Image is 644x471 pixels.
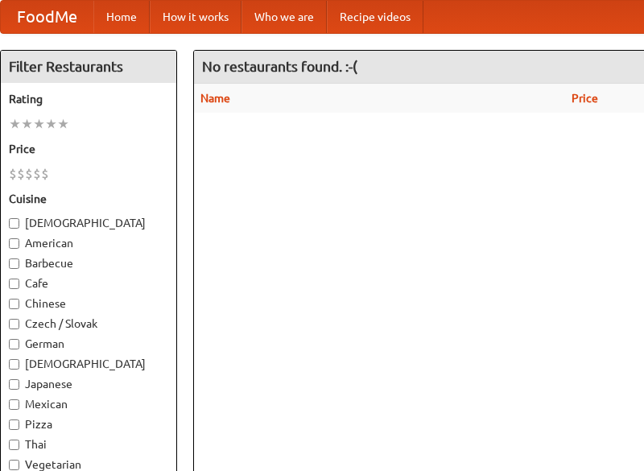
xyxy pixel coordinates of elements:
label: Japanese [9,376,168,392]
label: Czech / Slovak [9,316,168,332]
a: FoodMe [1,1,93,33]
label: [DEMOGRAPHIC_DATA] [9,215,168,231]
a: Name [200,92,230,105]
a: Home [93,1,150,33]
a: How it works [150,1,242,33]
label: Cafe [9,275,168,291]
input: Mexican [9,399,19,410]
h5: Rating [9,91,168,107]
input: Pizza [9,419,19,430]
input: German [9,339,19,349]
li: ★ [21,115,33,133]
ng-pluralize: No restaurants found. :-( [202,59,357,74]
h5: Cuisine [9,191,168,207]
label: Pizza [9,416,168,432]
li: $ [41,165,49,183]
input: Barbecue [9,258,19,269]
input: [DEMOGRAPHIC_DATA] [9,359,19,370]
input: Japanese [9,379,19,390]
li: $ [33,165,41,183]
input: Cafe [9,279,19,289]
input: [DEMOGRAPHIC_DATA] [9,218,19,229]
input: Czech / Slovak [9,319,19,329]
label: Thai [9,436,168,452]
input: Thai [9,440,19,450]
label: [DEMOGRAPHIC_DATA] [9,356,168,372]
li: ★ [45,115,57,133]
li: $ [17,165,25,183]
li: ★ [57,115,69,133]
input: Chinese [9,299,19,309]
li: $ [9,165,17,183]
label: Chinese [9,295,168,312]
a: Who we are [242,1,327,33]
li: $ [25,165,33,183]
label: Mexican [9,396,168,412]
h5: Price [9,141,168,157]
li: ★ [33,115,45,133]
a: Recipe videos [327,1,423,33]
li: ★ [9,115,21,133]
input: Vegetarian [9,460,19,470]
label: German [9,336,168,352]
label: Barbecue [9,255,168,271]
h4: Filter Restaurants [1,51,176,83]
label: American [9,235,168,251]
input: American [9,238,19,249]
a: Price [572,92,598,105]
